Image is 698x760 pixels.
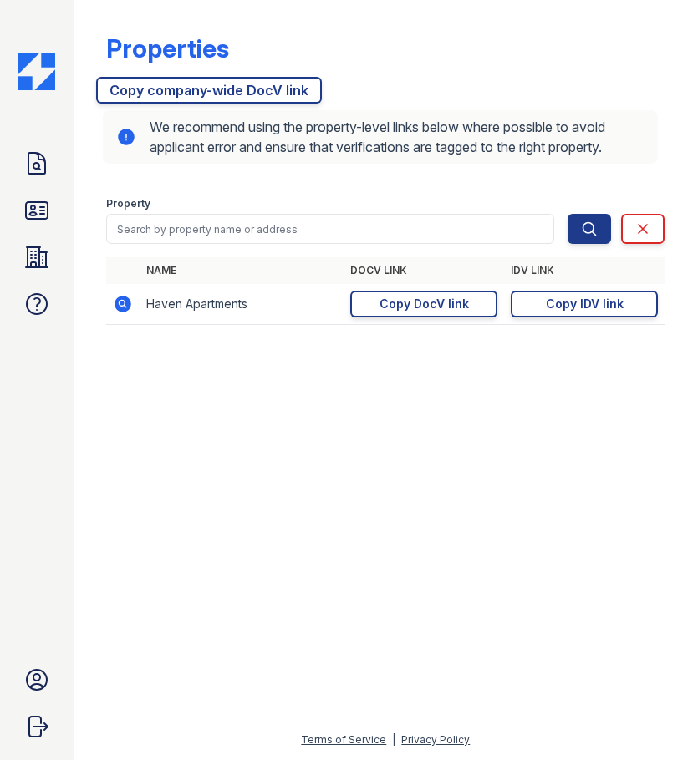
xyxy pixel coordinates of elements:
input: Search by property name or address [106,214,554,244]
label: Property [106,197,150,210]
img: CE_Icon_Blue-c292c112584629df590d857e76928e9f676e5b41ef8f769ba2f05ee15b207248.png [18,53,55,90]
a: Privacy Policy [401,733,470,746]
div: Properties [106,33,229,63]
a: Terms of Service [301,733,386,746]
div: Copy DocV link [380,296,469,312]
th: Name [140,257,344,284]
th: IDV Link [504,257,665,284]
a: Copy DocV link [350,291,497,317]
div: Copy IDV link [546,296,624,312]
div: | [392,733,395,746]
div: We recommend using the property-level links below where possible to avoid applicant error and ens... [103,110,658,164]
th: DocV Link [344,257,504,284]
a: Copy company-wide DocV link [96,77,322,104]
a: Copy IDV link [511,291,658,317]
td: Haven Apartments [140,284,344,325]
iframe: chat widget [628,693,681,743]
